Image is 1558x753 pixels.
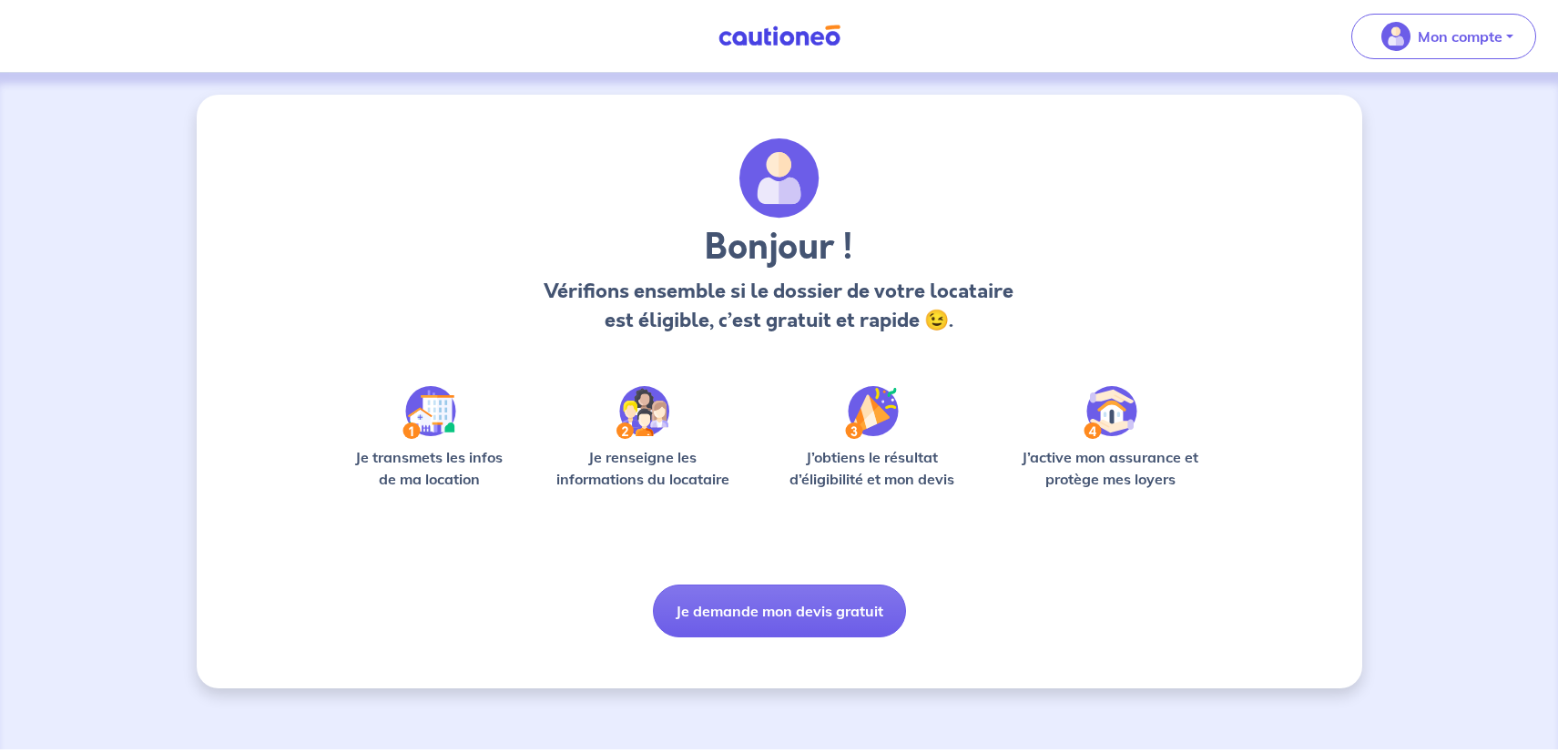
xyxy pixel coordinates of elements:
p: Je renseigne les informations du locataire [545,446,741,490]
img: /static/bfff1cf634d835d9112899e6a3df1a5d/Step-4.svg [1084,386,1137,439]
h3: Bonjour ! [539,226,1019,270]
p: J’obtiens le résultat d’éligibilité et mon devis [769,446,975,490]
img: illu_account_valid_menu.svg [1381,22,1410,51]
button: illu_account_valid_menu.svgMon compte [1351,14,1536,59]
p: J’active mon assurance et protège mes loyers [1004,446,1217,490]
p: Je transmets les infos de ma location [342,446,516,490]
img: archivate [739,138,820,219]
p: Mon compte [1418,25,1502,47]
p: Vérifions ensemble si le dossier de votre locataire est éligible, c’est gratuit et rapide 😉. [539,277,1019,335]
img: /static/c0a346edaed446bb123850d2d04ad552/Step-2.svg [616,386,669,439]
img: Cautioneo [711,25,848,47]
img: /static/f3e743aab9439237c3e2196e4328bba9/Step-3.svg [845,386,899,439]
img: /static/90a569abe86eec82015bcaae536bd8e6/Step-1.svg [402,386,456,439]
button: Je demande mon devis gratuit [653,585,906,637]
